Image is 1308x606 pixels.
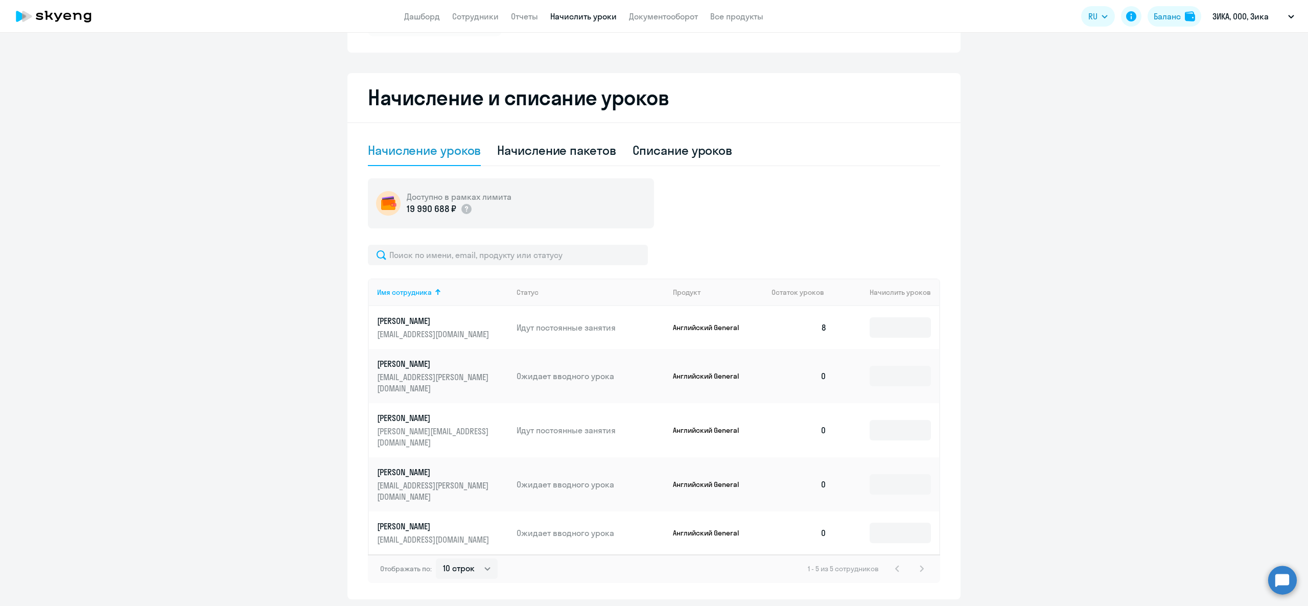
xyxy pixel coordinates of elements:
div: Статус [517,288,539,297]
p: Ожидает вводного урока [517,370,665,382]
h5: Доступно в рамках лимита [407,191,511,202]
p: [PERSON_NAME] [377,358,492,369]
a: [PERSON_NAME][EMAIL_ADDRESS][DOMAIN_NAME] [377,521,508,545]
p: Ожидает вводного урока [517,479,665,490]
p: Английский General [673,426,750,435]
div: Статус [517,288,665,297]
p: Английский General [673,371,750,381]
p: Английский General [673,480,750,489]
td: 0 [763,349,835,403]
p: [EMAIL_ADDRESS][DOMAIN_NAME] [377,534,492,545]
p: [PERSON_NAME] [377,467,492,478]
div: Баланс [1154,10,1181,22]
div: Остаток уроков [772,288,835,297]
a: Все продукты [710,11,763,21]
a: [PERSON_NAME][EMAIL_ADDRESS][PERSON_NAME][DOMAIN_NAME] [377,467,508,502]
span: Остаток уроков [772,288,824,297]
th: Начислить уроков [835,278,939,306]
span: Отображать по: [380,564,432,573]
p: [EMAIL_ADDRESS][DOMAIN_NAME] [377,329,492,340]
a: Начислить уроки [550,11,617,21]
p: Ожидает вводного урока [517,527,665,539]
input: Поиск по имени, email, продукту или статусу [368,245,648,265]
p: [PERSON_NAME][EMAIL_ADDRESS][DOMAIN_NAME] [377,426,492,448]
td: 0 [763,511,835,554]
td: 0 [763,457,835,511]
p: [PERSON_NAME] [377,412,492,424]
button: ЗИКА, ООО, Зика [1207,4,1299,29]
span: 1 - 5 из 5 сотрудников [808,564,879,573]
p: [PERSON_NAME] [377,315,492,327]
td: 8 [763,306,835,349]
div: Продукт [673,288,700,297]
div: Начисление пакетов [497,142,616,158]
a: Сотрудники [452,11,499,21]
div: Начисление уроков [368,142,481,158]
div: Имя сотрудника [377,288,508,297]
button: RU [1081,6,1115,27]
p: Идут постоянные занятия [517,425,665,436]
a: [PERSON_NAME][EMAIL_ADDRESS][DOMAIN_NAME] [377,315,508,340]
a: Документооборот [629,11,698,21]
span: RU [1088,10,1097,22]
div: Имя сотрудника [377,288,432,297]
h2: Начисление и списание уроков [368,85,940,110]
a: Отчеты [511,11,538,21]
p: [EMAIL_ADDRESS][PERSON_NAME][DOMAIN_NAME] [377,371,492,394]
div: Списание уроков [633,142,733,158]
p: [EMAIL_ADDRESS][PERSON_NAME][DOMAIN_NAME] [377,480,492,502]
p: Английский General [673,323,750,332]
div: Продукт [673,288,764,297]
a: [PERSON_NAME][EMAIL_ADDRESS][PERSON_NAME][DOMAIN_NAME] [377,358,508,394]
p: ЗИКА, ООО, Зика [1212,10,1269,22]
p: [PERSON_NAME] [377,521,492,532]
a: Дашборд [404,11,440,21]
p: Английский General [673,528,750,538]
p: 19 990 688 ₽ [407,202,456,216]
p: Идут постоянные занятия [517,322,665,333]
td: 0 [763,403,835,457]
button: Балансbalance [1148,6,1201,27]
a: [PERSON_NAME][PERSON_NAME][EMAIL_ADDRESS][DOMAIN_NAME] [377,412,508,448]
img: balance [1185,11,1195,21]
img: wallet-circle.png [376,191,401,216]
